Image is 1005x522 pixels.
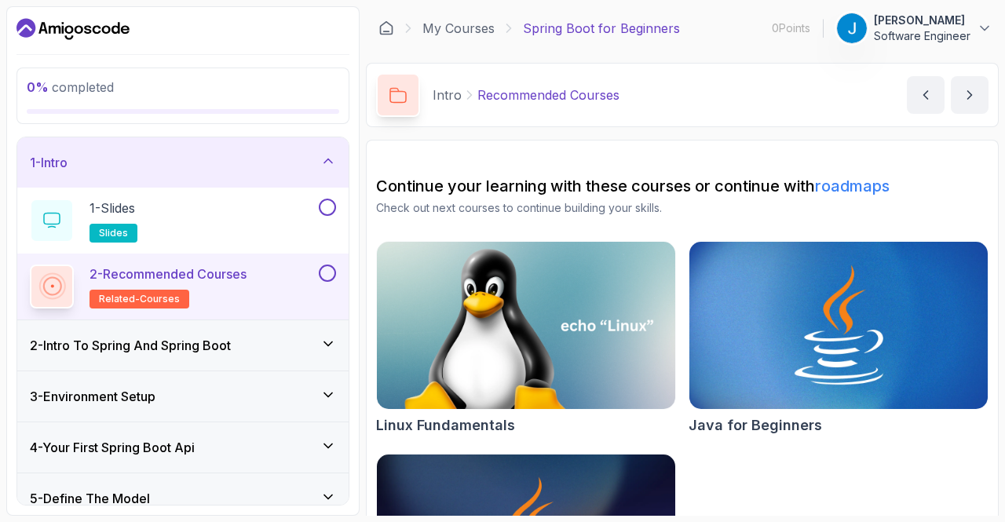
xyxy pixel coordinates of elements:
[376,200,989,216] p: Check out next courses to continue building your skills.
[951,76,989,114] button: next content
[17,371,349,422] button: 3-Environment Setup
[30,387,155,406] h3: 3 - Environment Setup
[378,20,394,36] a: Dashboard
[30,199,336,243] button: 1-Slidesslides
[27,79,114,95] span: completed
[17,137,349,188] button: 1-Intro
[836,13,992,44] button: user profile image[PERSON_NAME]Software Engineer
[422,19,495,38] a: My Courses
[376,175,989,197] h2: Continue your learning with these courses or continue with
[376,241,676,436] a: Linux Fundamentals cardLinux Fundamentals
[377,242,675,409] img: Linux Fundamentals card
[27,79,49,95] span: 0 %
[874,28,970,44] p: Software Engineer
[99,293,180,305] span: related-courses
[30,265,336,308] button: 2-Recommended Coursesrelated-courses
[30,153,68,172] h3: 1 - Intro
[689,414,822,436] h2: Java for Beginners
[30,438,195,457] h3: 4 - Your First Spring Boot Api
[837,13,867,43] img: user profile image
[16,16,130,42] a: Dashboard
[874,13,970,28] p: [PERSON_NAME]
[689,241,989,436] a: Java for Beginners cardJava for Beginners
[90,265,247,283] p: 2 - Recommended Courses
[30,336,231,355] h3: 2 - Intro To Spring And Spring Boot
[376,414,515,436] h2: Linux Fundamentals
[17,320,349,371] button: 2-Intro To Spring And Spring Boot
[17,422,349,473] button: 4-Your First Spring Boot Api
[30,489,150,508] h3: 5 - Define The Model
[90,199,135,217] p: 1 - Slides
[772,20,810,36] p: 0 Points
[523,19,680,38] p: Spring Boot for Beginners
[99,227,128,239] span: slides
[433,86,462,104] p: Intro
[689,242,988,409] img: Java for Beginners card
[477,86,619,104] p: Recommended Courses
[815,177,890,195] a: roadmaps
[907,76,945,114] button: previous content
